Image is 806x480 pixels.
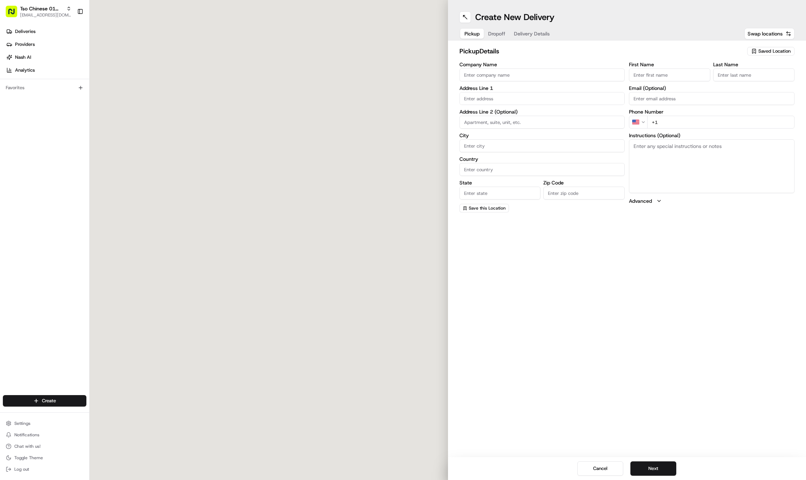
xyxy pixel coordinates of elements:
[3,82,86,93] div: Favorites
[14,443,40,449] span: Chat with us!
[629,133,795,138] label: Instructions (Optional)
[758,48,791,54] span: Saved Location
[630,461,676,476] button: Next
[459,139,625,152] input: Enter city
[469,205,506,211] span: Save this Location
[459,204,509,212] button: Save this Location
[744,28,795,39] button: Swap locations
[713,62,795,67] label: Last Name
[15,28,35,35] span: Deliveries
[15,54,31,61] span: Nash AI
[713,68,795,81] input: Enter last name
[15,41,35,48] span: Providers
[20,5,63,12] button: Tso Chinese 01 Cherrywood
[459,92,625,105] input: Enter address
[647,116,795,129] input: Enter phone number
[3,441,86,451] button: Chat with us!
[459,133,625,138] label: City
[629,68,710,81] input: Enter first name
[14,421,30,426] span: Settings
[15,67,35,73] span: Analytics
[459,187,541,200] input: Enter state
[459,109,625,114] label: Address Line 2 (Optional)
[748,30,783,37] span: Swap locations
[3,39,89,50] a: Providers
[14,455,43,461] span: Toggle Theme
[3,3,74,20] button: Tso Chinese 01 Cherrywood[EMAIL_ADDRESS][DOMAIN_NAME]
[42,398,56,404] span: Create
[459,62,625,67] label: Company Name
[629,92,795,105] input: Enter email address
[459,180,541,185] label: State
[3,64,89,76] a: Analytics
[3,26,89,37] a: Deliveries
[3,395,86,407] button: Create
[514,30,550,37] span: Delivery Details
[629,62,710,67] label: First Name
[3,453,86,463] button: Toggle Theme
[747,46,795,56] button: Saved Location
[459,116,625,129] input: Apartment, suite, unit, etc.
[475,11,554,23] h1: Create New Delivery
[3,430,86,440] button: Notifications
[629,197,795,205] button: Advanced
[14,466,29,472] span: Log out
[459,163,625,176] input: Enter country
[3,418,86,428] button: Settings
[3,464,86,474] button: Log out
[459,157,625,162] label: Country
[488,30,505,37] span: Dropoff
[543,187,625,200] input: Enter zip code
[577,461,623,476] button: Cancel
[543,180,625,185] label: Zip Code
[464,30,480,37] span: Pickup
[14,432,39,438] span: Notifications
[459,86,625,91] label: Address Line 1
[459,68,625,81] input: Enter company name
[629,109,795,114] label: Phone Number
[20,12,71,18] button: [EMAIL_ADDRESS][DOMAIN_NAME]
[3,52,89,63] a: Nash AI
[629,86,795,91] label: Email (Optional)
[629,197,652,205] label: Advanced
[459,46,743,56] h2: pickup Details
